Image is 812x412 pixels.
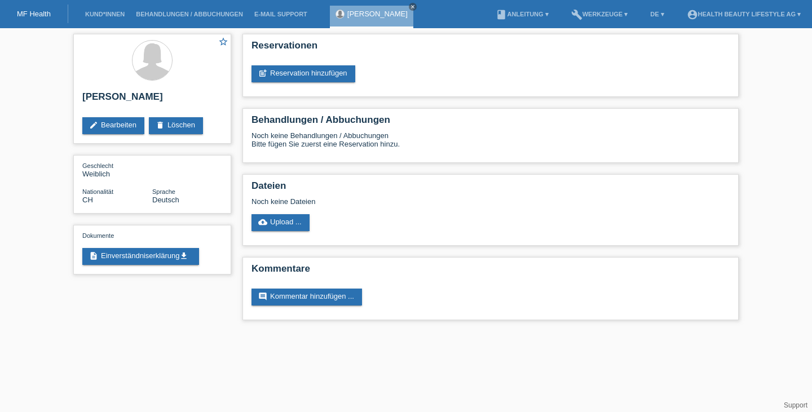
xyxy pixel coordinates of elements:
[82,232,114,239] span: Dokumente
[645,11,669,17] a: DE ▾
[89,121,98,130] i: edit
[784,401,807,409] a: Support
[82,196,93,204] span: Schweiz
[218,37,228,47] i: star_border
[218,37,228,48] a: star_border
[152,196,179,204] span: Deutsch
[347,10,408,18] a: [PERSON_NAME]
[251,263,730,280] h2: Kommentare
[490,11,554,17] a: bookAnleitung ▾
[130,11,249,17] a: Behandlungen / Abbuchungen
[82,91,222,108] h2: [PERSON_NAME]
[251,180,730,197] h2: Dateien
[251,289,362,305] a: commentKommentar hinzufügen ...
[179,251,188,260] i: get_app
[156,121,165,130] i: delete
[82,162,113,169] span: Geschlecht
[82,188,113,195] span: Nationalität
[251,214,310,231] a: cloud_uploadUpload ...
[149,117,203,134] a: deleteLöschen
[571,9,582,20] i: build
[152,188,175,195] span: Sprache
[82,248,199,265] a: descriptionEinverständniserklärungget_app
[258,218,267,227] i: cloud_upload
[496,9,507,20] i: book
[249,11,313,17] a: E-Mail Support
[566,11,634,17] a: buildWerkzeuge ▾
[17,10,51,18] a: MF Health
[410,4,416,10] i: close
[80,11,130,17] a: Kund*innen
[258,292,267,301] i: comment
[89,251,98,260] i: description
[681,11,806,17] a: account_circleHealth Beauty Lifestyle AG ▾
[251,131,730,157] div: Noch keine Behandlungen / Abbuchungen Bitte fügen Sie zuerst eine Reservation hinzu.
[258,69,267,78] i: post_add
[82,161,152,178] div: Weiblich
[251,197,596,206] div: Noch keine Dateien
[82,117,144,134] a: editBearbeiten
[251,40,730,57] h2: Reservationen
[251,114,730,131] h2: Behandlungen / Abbuchungen
[251,65,355,82] a: post_addReservation hinzufügen
[409,3,417,11] a: close
[687,9,698,20] i: account_circle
